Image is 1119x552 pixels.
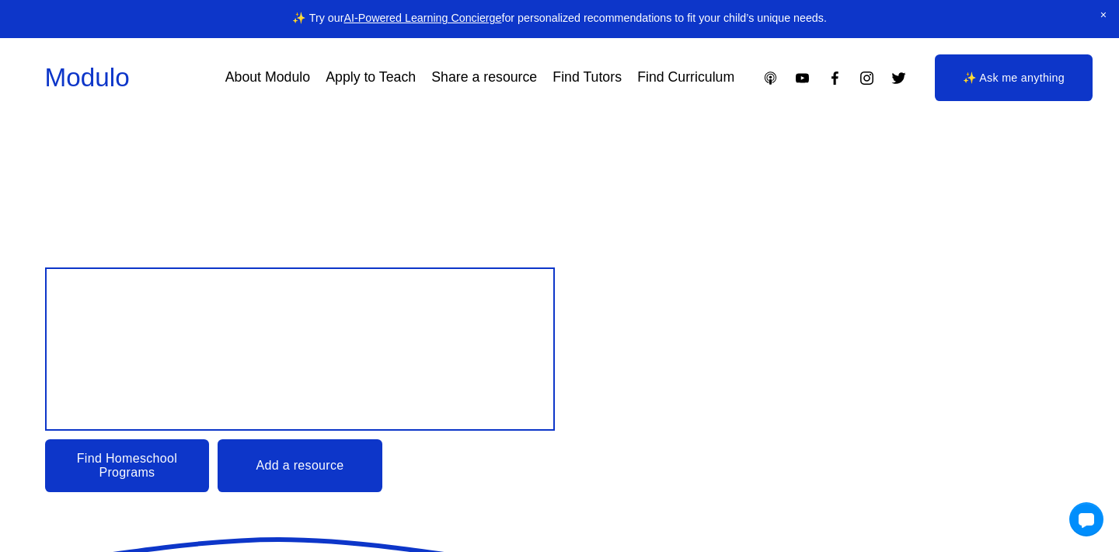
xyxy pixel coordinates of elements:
[343,12,501,24] a: AI-Powered Learning Concierge
[794,70,810,86] a: YouTube
[326,64,416,91] a: Apply to Teach
[935,54,1093,101] a: ✨ Ask me anything
[431,64,537,91] a: Share a resource
[61,287,518,411] span: Design your child’s Education
[218,439,382,492] a: Add a resource
[553,64,622,91] a: Find Tutors
[762,70,779,86] a: Apple Podcasts
[45,63,130,92] a: Modulo
[891,70,907,86] a: Twitter
[225,64,310,91] a: About Modulo
[637,64,734,91] a: Find Curriculum
[859,70,875,86] a: Instagram
[827,70,843,86] a: Facebook
[45,439,210,492] a: Find Homeschool Programs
